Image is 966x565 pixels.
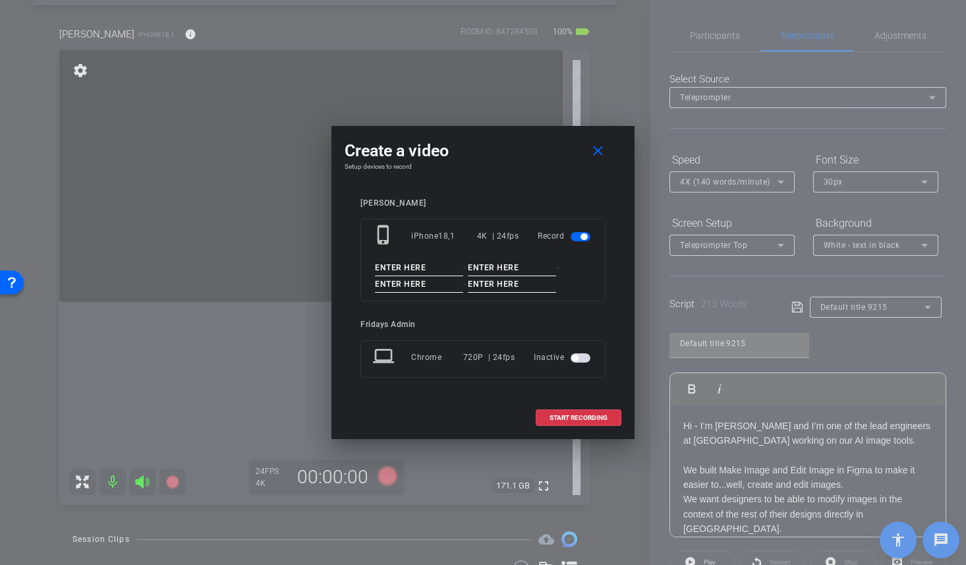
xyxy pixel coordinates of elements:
div: Create a video [345,139,621,163]
input: ENTER HERE [468,260,556,276]
div: Chrome [411,345,463,369]
input: ENTER HERE [468,276,556,293]
input: ENTER HERE [375,276,463,293]
h4: Setup devices to record [345,163,621,171]
span: START RECORDING [550,415,608,421]
div: 4K | 24fps [477,224,519,248]
div: 720P | 24fps [463,345,515,369]
span: - [463,263,467,272]
div: Record [538,224,593,248]
div: [PERSON_NAME] [360,198,606,208]
mat-icon: close [590,143,606,160]
button: START RECORDING [536,409,621,426]
mat-icon: phone_iphone [373,224,397,248]
span: - [463,280,467,289]
div: Inactive [534,345,593,369]
div: iPhone18,1 [411,224,477,248]
input: ENTER HERE [375,260,463,276]
mat-icon: laptop [373,345,397,369]
div: Fridays Admin [360,320,606,330]
span: - [556,263,559,272]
